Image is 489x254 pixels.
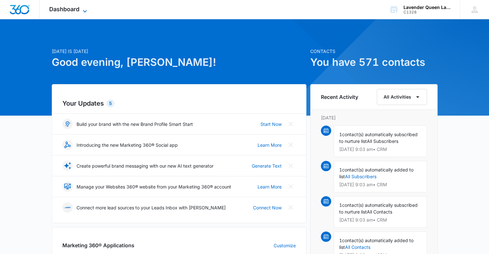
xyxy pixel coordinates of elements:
span: 1 [339,132,342,137]
p: [DATE] 9:03 am • CRM [339,147,421,152]
button: Close [285,161,296,171]
button: Close [285,181,296,192]
h1: You have 571 contacts [310,55,438,70]
p: [DATE] is [DATE] [52,48,306,55]
span: 1 [339,202,342,208]
span: All Subscribers [367,138,398,144]
h6: Recent Activity [321,93,358,101]
span: All Contacts [367,209,392,215]
button: Close [285,119,296,129]
div: 5 [106,100,114,107]
a: Generate Text [252,162,282,169]
button: All Activities [377,89,427,105]
p: Create powerful brand messaging with our new AI text generator [77,162,213,169]
span: contact(s) automatically subscribed to nurture list [339,202,418,215]
p: Contacts [310,48,438,55]
span: contact(s) automatically subscribed to nurture list [339,132,418,144]
div: account name [403,5,450,10]
span: 1 [339,238,342,243]
a: Customize [274,242,296,249]
a: Learn More [258,183,282,190]
p: [DATE] 9:03 am • CRM [339,218,421,222]
p: Introducing the new Marketing 360® Social app [77,142,178,148]
a: All Contacts [345,244,370,250]
span: contact(s) automatically added to list [339,167,413,179]
button: Close [285,202,296,213]
p: Manage your Websites 360® website from your Marketing 360® account [77,183,231,190]
p: Build your brand with the new Brand Profile Smart Start [77,121,193,127]
div: account id [403,10,450,14]
h2: Your Updates [62,99,296,108]
span: Dashboard [49,6,79,13]
a: Connect Now [253,204,282,211]
h1: Good evening, [PERSON_NAME]! [52,55,306,70]
span: 1 [339,167,342,172]
button: Close [285,140,296,150]
span: contact(s) automatically added to list [339,238,413,250]
a: Start Now [260,121,282,127]
p: Connect more lead sources to your Leads Inbox with [PERSON_NAME] [77,204,226,211]
p: [DATE] [321,114,427,121]
p: [DATE] 9:03 am • CRM [339,182,421,187]
h2: Marketing 360® Applications [62,241,134,249]
a: All Subscribers [345,174,376,179]
a: Learn More [258,142,282,148]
